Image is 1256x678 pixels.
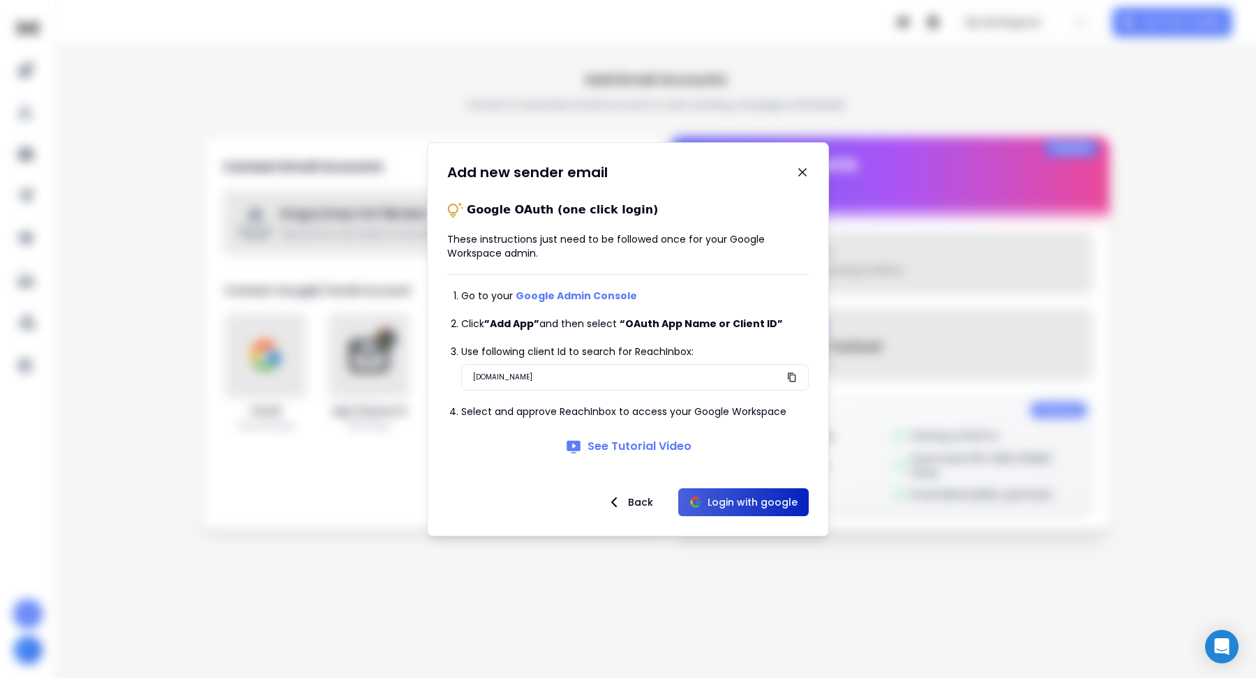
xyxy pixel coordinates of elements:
li: Click and then select [461,317,809,331]
strong: “OAuth App Name or Client ID” [620,317,783,331]
h1: Add new sender email [447,163,608,182]
a: Google Admin Console [516,289,637,303]
button: Login with google [678,488,809,516]
div: Open Intercom Messenger [1205,630,1239,663]
li: Go to your [461,289,809,303]
img: tips [447,202,464,218]
strong: ”Add App” [484,317,539,331]
p: These instructions just need to be followed once for your Google Workspace admin. [447,232,809,260]
li: Select and approve ReachInbox to access your Google Workspace [461,405,809,419]
a: See Tutorial Video [565,438,691,455]
p: [DOMAIN_NAME] [473,370,532,384]
button: Back [595,488,664,516]
li: Use following client Id to search for ReachInbox: [461,345,809,359]
p: Google OAuth (one click login) [467,202,658,218]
